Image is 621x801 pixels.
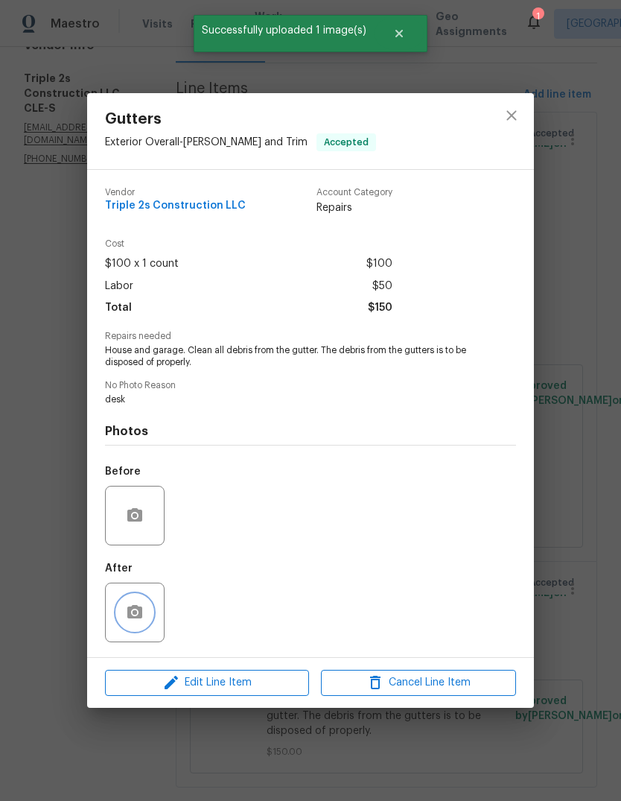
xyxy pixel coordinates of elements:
[316,200,392,215] span: Repairs
[105,466,141,477] h5: Before
[316,188,392,197] span: Account Category
[105,276,133,297] span: Labor
[375,19,424,48] button: Close
[368,297,392,319] span: $150
[318,135,375,150] span: Accepted
[366,253,392,275] span: $100
[105,188,246,197] span: Vendor
[105,332,516,341] span: Repairs needed
[494,98,529,133] button: close
[105,424,516,439] h4: Photos
[105,563,133,574] h5: After
[105,381,516,390] span: No Photo Reason
[532,9,543,24] div: 1
[105,239,392,249] span: Cost
[194,15,375,46] span: Successfully uploaded 1 image(s)
[325,674,512,692] span: Cancel Line Item
[105,344,475,370] span: House and garage. Clean all debris from the gutter. The debris from the gutters is to be disposed...
[105,670,309,696] button: Edit Line Item
[109,674,305,692] span: Edit Line Item
[105,111,376,127] span: Gutters
[105,297,132,319] span: Total
[372,276,392,297] span: $50
[105,393,475,406] span: desk
[105,253,179,275] span: $100 x 1 count
[105,200,246,212] span: Triple 2s Construction LLC
[321,670,516,696] button: Cancel Line Item
[105,137,308,148] span: Exterior Overall - [PERSON_NAME] and Trim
